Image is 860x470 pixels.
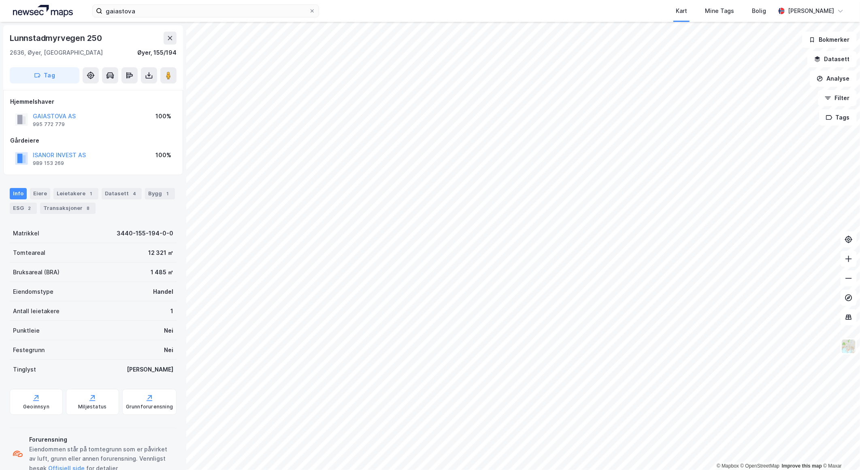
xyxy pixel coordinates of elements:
button: Analyse [810,70,857,87]
div: 12 321 ㎡ [148,248,173,258]
iframe: Chat Widget [820,431,860,470]
div: Leietakere [53,188,98,199]
div: 1 [87,190,95,198]
div: Info [10,188,27,199]
div: Eiendomstype [13,287,53,297]
div: 2636, Øyer, [GEOGRAPHIC_DATA] [10,48,103,58]
div: Bygg [145,188,175,199]
div: 1 485 ㎡ [151,267,173,277]
div: 1 [164,190,172,198]
button: Tag [10,67,79,83]
img: logo.a4113a55bc3d86da70a041830d287a7e.svg [13,5,73,17]
div: Transaksjoner [40,203,96,214]
button: Datasett [807,51,857,67]
a: OpenStreetMap [741,463,780,469]
input: Søk på adresse, matrikkel, gårdeiere, leietakere eller personer [102,5,309,17]
div: Punktleie [13,326,40,335]
div: 8 [84,204,92,212]
div: Festegrunn [13,345,45,355]
div: [PERSON_NAME] [788,6,834,16]
div: 995 772 779 [33,121,65,128]
div: Mine Tags [705,6,734,16]
a: Mapbox [717,463,739,469]
a: Improve this map [782,463,822,469]
div: Forurensning [29,435,173,444]
img: Z [841,339,856,354]
div: 1 [170,306,173,316]
div: 989 153 269 [33,160,64,167]
div: 100% [155,111,171,121]
div: Nei [164,345,173,355]
div: 3440-155-194-0-0 [117,229,173,238]
div: Miljøstatus [78,404,106,410]
div: Eiere [30,188,50,199]
div: Nei [164,326,173,335]
div: Kart [676,6,687,16]
div: Geoinnsyn [23,404,49,410]
div: 4 [130,190,138,198]
div: Tinglyst [13,365,36,374]
div: Hjemmelshaver [10,97,176,107]
div: Datasett [102,188,142,199]
div: Lunnstadmyrvegen 250 [10,32,104,45]
div: Bruksareal (BRA) [13,267,60,277]
div: Matrikkel [13,229,39,238]
div: ESG [10,203,37,214]
div: [PERSON_NAME] [127,365,173,374]
div: Bolig [752,6,766,16]
button: Filter [818,90,857,106]
div: Grunnforurensning [126,404,173,410]
div: 100% [155,150,171,160]
button: Tags [819,109,857,126]
button: Bokmerker [802,32,857,48]
div: Øyer, 155/194 [137,48,177,58]
div: Tomteareal [13,248,45,258]
div: Gårdeiere [10,136,176,145]
div: Handel [153,287,173,297]
div: 2 [26,204,34,212]
div: Antall leietakere [13,306,60,316]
